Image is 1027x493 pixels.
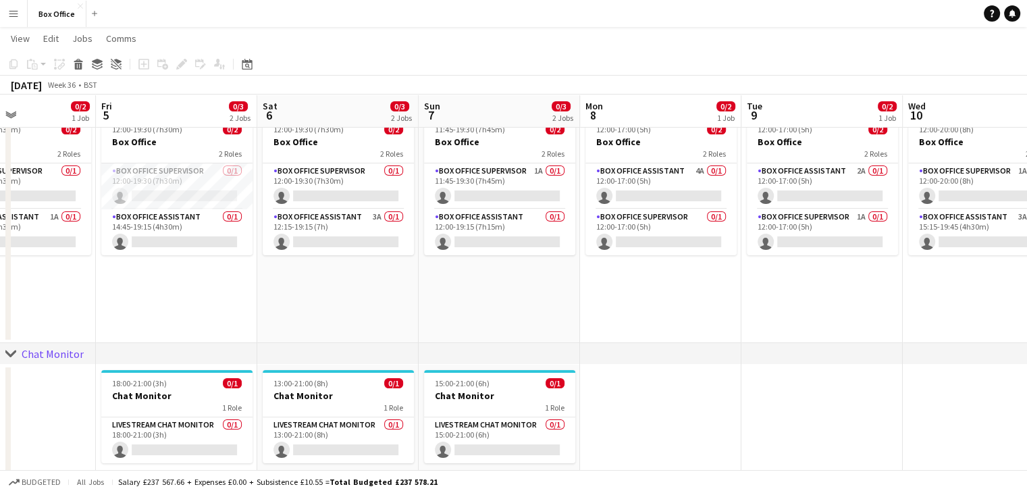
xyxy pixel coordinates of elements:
span: Edit [43,32,59,45]
div: [DATE] [11,78,42,92]
button: Budgeted [7,475,63,490]
span: Total Budgeted £237 578.21 [330,477,438,487]
div: Salary £237 567.66 + Expenses £0.00 + Subsistence £10.55 = [118,477,438,487]
div: BST [84,80,97,90]
button: Box Office [28,1,86,27]
span: Week 36 [45,80,78,90]
span: View [11,32,30,45]
span: Budgeted [22,477,61,487]
span: Jobs [72,32,93,45]
a: View [5,30,35,47]
a: Comms [101,30,142,47]
span: All jobs [74,477,107,487]
span: Comms [106,32,136,45]
div: Chat Monitor [22,347,84,361]
a: Jobs [67,30,98,47]
a: Edit [38,30,64,47]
